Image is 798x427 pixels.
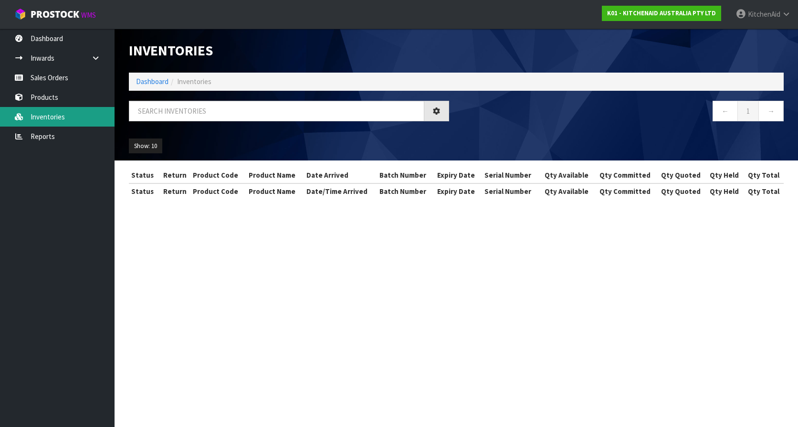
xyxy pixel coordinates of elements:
[435,168,482,183] th: Expiry Date
[136,77,168,86] a: Dashboard
[129,101,424,121] input: Search inventories
[129,168,159,183] th: Status
[190,168,246,183] th: Product Code
[539,183,594,199] th: Qty Available
[190,183,246,199] th: Product Code
[713,101,738,121] a: ←
[14,8,26,20] img: cube-alt.png
[482,183,539,199] th: Serial Number
[539,168,594,183] th: Qty Available
[31,8,79,21] span: ProStock
[304,183,378,199] th: Date/Time Arrived
[159,183,191,199] th: Return
[129,139,162,154] button: Show: 10
[758,101,784,121] a: →
[177,77,211,86] span: Inventories
[743,183,784,199] th: Qty Total
[705,168,743,183] th: Qty Held
[607,9,716,17] strong: K01 - KITCHENAID AUSTRALIA PTY LTD
[594,168,656,183] th: Qty Committed
[743,168,784,183] th: Qty Total
[246,183,304,199] th: Product Name
[656,183,705,199] th: Qty Quoted
[748,10,780,19] span: KitchenAid
[129,43,449,58] h1: Inventories
[737,101,759,121] a: 1
[377,183,434,199] th: Batch Number
[246,168,304,183] th: Product Name
[482,168,539,183] th: Serial Number
[705,183,743,199] th: Qty Held
[463,101,784,124] nav: Page navigation
[81,11,96,20] small: WMS
[377,168,434,183] th: Batch Number
[656,168,705,183] th: Qty Quoted
[304,168,378,183] th: Date Arrived
[129,183,159,199] th: Status
[159,168,191,183] th: Return
[435,183,482,199] th: Expiry Date
[594,183,656,199] th: Qty Committed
